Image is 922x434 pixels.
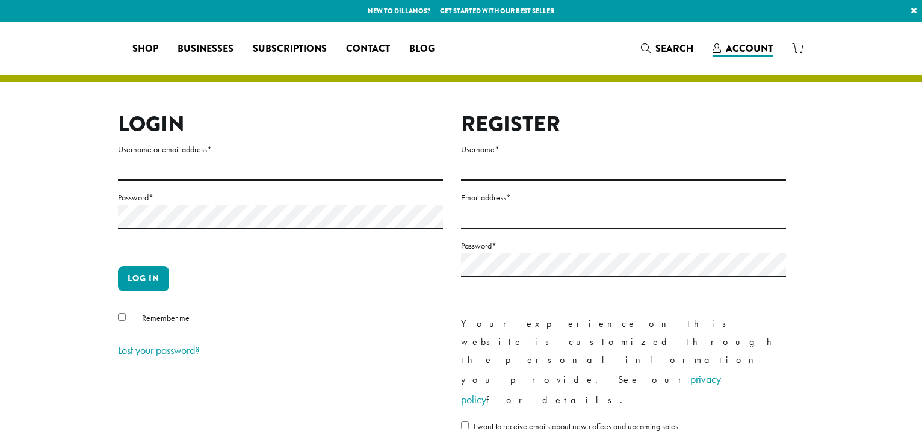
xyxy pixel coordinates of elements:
[253,42,327,57] span: Subscriptions
[461,190,786,205] label: Email address
[474,421,680,432] span: I want to receive emails about new coffees and upcoming sales.
[461,315,786,410] p: Your experience on this website is customized through the personal information you provide. See o...
[346,42,390,57] span: Contact
[142,312,190,323] span: Remember me
[461,142,786,157] label: Username
[118,190,443,205] label: Password
[440,6,554,16] a: Get started with our best seller
[726,42,773,55] span: Account
[461,111,786,137] h2: Register
[118,142,443,157] label: Username or email address
[655,42,693,55] span: Search
[118,111,443,137] h2: Login
[461,238,786,253] label: Password
[409,42,435,57] span: Blog
[631,39,703,58] a: Search
[118,343,200,357] a: Lost your password?
[123,39,168,58] a: Shop
[132,42,158,57] span: Shop
[461,421,469,429] input: I want to receive emails about new coffees and upcoming sales.
[461,372,721,406] a: privacy policy
[118,266,169,291] button: Log in
[178,42,234,57] span: Businesses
